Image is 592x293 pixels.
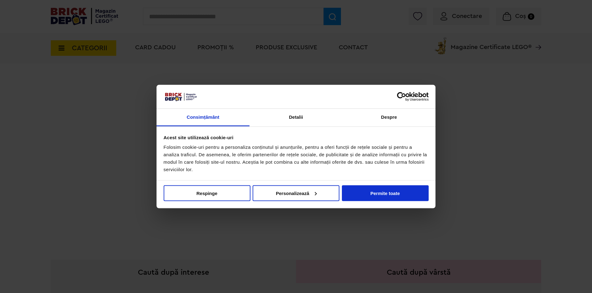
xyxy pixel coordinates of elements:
img: siglă [164,92,198,102]
div: Folosim cookie-uri pentru a personaliza conținutul și anunțurile, pentru a oferi funcții de rețel... [164,144,429,173]
a: Consimțământ [157,109,250,127]
button: Personalizează [253,185,339,201]
button: Respinge [164,185,250,201]
a: Usercentrics Cookiebot - opens in a new window [374,92,429,101]
button: Permite toate [342,185,429,201]
a: Despre [342,109,435,127]
div: Acest site utilizează cookie-uri [164,134,429,141]
a: Detalii [250,109,342,127]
